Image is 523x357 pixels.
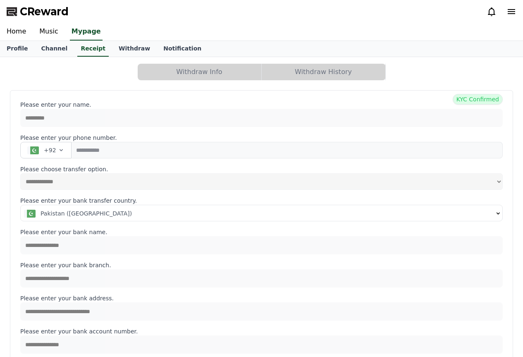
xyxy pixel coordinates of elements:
a: Mypage [70,23,103,41]
button: Withdraw History [262,64,385,80]
p: Please enter your bank name. [20,228,503,236]
span: KYC Confirmed [453,94,503,105]
p: Please enter your phone number. [20,134,503,142]
p: Please enter your bank transfer country. [20,196,503,205]
a: Channel [34,41,74,57]
p: Please enter your name. [20,101,503,109]
a: Notification [157,41,208,57]
a: Withdraw [112,41,157,57]
a: Withdraw Info [138,64,262,80]
p: Please enter your bank branch. [20,261,503,269]
a: Withdraw History [262,64,386,80]
a: Music [33,23,65,41]
p: Please enter your bank account number. [20,327,503,335]
button: Withdraw Info [138,64,261,80]
p: Please choose transfer option. [20,165,503,173]
span: +92 [44,146,56,154]
a: CReward [7,5,69,18]
span: CReward [20,5,69,18]
span: Pakistan (‫[GEOGRAPHIC_DATA]‬‎) [41,209,132,218]
p: Please enter your bank address. [20,294,503,302]
a: Receipt [77,41,109,57]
